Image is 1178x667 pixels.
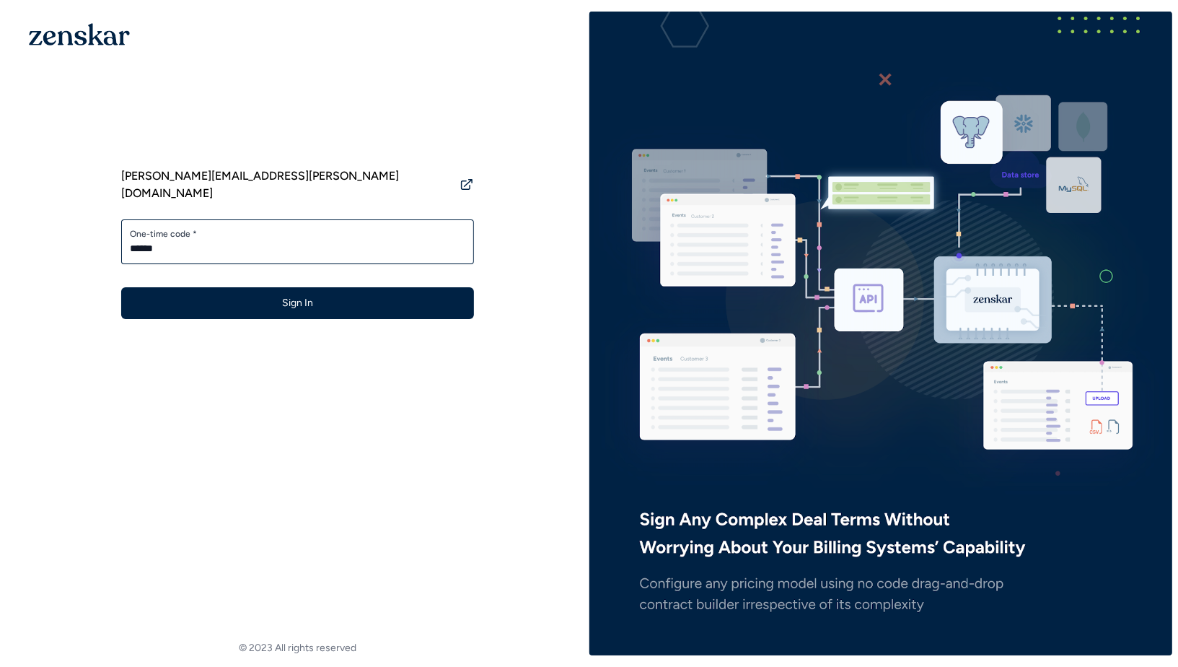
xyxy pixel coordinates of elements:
[121,167,454,202] span: [PERSON_NAME][EMAIL_ADDRESS][PERSON_NAME][DOMAIN_NAME]
[29,23,130,45] img: 1OGAJ2xQqyY4LXKgY66KYq0eOWRCkrZdAb3gUhuVAqdWPZE9SRJmCz+oDMSn4zDLXe31Ii730ItAGKgCKgCCgCikA4Av8PJUP...
[130,228,465,240] label: One-time code *
[121,287,474,319] button: Sign In
[6,641,589,655] footer: © 2023 All rights reserved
